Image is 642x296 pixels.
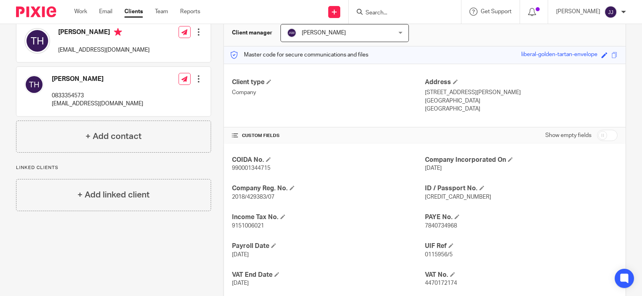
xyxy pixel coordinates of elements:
[85,130,142,143] h4: + Add contact
[58,46,150,54] p: [EMAIL_ADDRESS][DOMAIN_NAME]
[232,194,274,200] span: 2018/429383/07
[24,75,44,94] img: svg%3E
[232,89,425,97] p: Company
[230,51,368,59] p: Master code for secure communications and files
[24,28,50,54] img: svg%3E
[114,28,122,36] i: Primary
[425,165,442,171] span: [DATE]
[425,184,618,193] h4: ID / Passport No.
[545,131,591,139] label: Show empty fields
[232,280,249,286] span: [DATE]
[52,75,143,83] h4: [PERSON_NAME]
[425,97,618,105] p: [GEOGRAPHIC_DATA]
[287,28,297,38] img: svg%3E
[180,8,200,16] a: Reports
[425,271,618,279] h4: VAT No.
[425,213,618,221] h4: PAYE No.
[481,9,512,14] span: Get Support
[155,8,168,16] a: Team
[425,223,457,229] span: 7840734968
[365,10,437,17] input: Search
[425,280,457,286] span: 4470172174
[604,6,617,18] img: svg%3E
[425,242,618,250] h4: UIF Ref
[232,133,425,139] h4: CUSTOM FIELDS
[124,8,143,16] a: Clients
[425,194,491,200] span: [CREDIT_CARD_NUMBER]
[58,28,150,38] h4: [PERSON_NAME]
[232,29,272,37] h3: Client manager
[16,6,56,17] img: Pixie
[232,165,270,171] span: 990001344715
[52,100,143,108] p: [EMAIL_ADDRESS][DOMAIN_NAME]
[425,156,618,164] h4: Company Incorporated On
[302,30,346,36] span: [PERSON_NAME]
[52,92,143,100] p: 0833354573
[425,252,453,258] span: 0115956/5
[232,252,249,258] span: [DATE]
[425,105,618,113] p: [GEOGRAPHIC_DATA]
[521,50,597,60] div: liberal-golden-tartan-envelope
[425,78,618,87] h4: Address
[425,89,618,97] p: [STREET_ADDRESS][PERSON_NAME]
[232,184,425,193] h4: Company Reg. No.
[99,8,112,16] a: Email
[16,165,211,171] p: Linked clients
[232,271,425,279] h4: VAT End Date
[74,8,87,16] a: Work
[77,189,150,201] h4: + Add linked client
[232,78,425,87] h4: Client type
[556,8,600,16] p: [PERSON_NAME]
[232,242,425,250] h4: Payroll Date
[232,156,425,164] h4: COIDA No.
[232,213,425,221] h4: Income Tax No.
[232,223,264,229] span: 9151006021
